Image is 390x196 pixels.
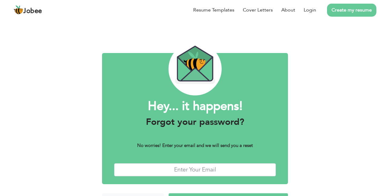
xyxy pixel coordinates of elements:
[137,142,253,148] b: No worries! Enter your email and we will send you a reset
[168,42,221,95] img: envelope_bee.png
[23,8,42,15] span: Jobee
[193,6,234,14] a: Resume Templates
[304,6,316,14] a: Login
[114,163,276,176] input: Enter Your Email
[114,98,276,114] h1: Hey... it happens!
[281,6,295,14] a: About
[14,5,23,15] img: jobee.io
[243,6,273,14] a: Cover Letters
[114,117,276,128] h3: Forgot your password?
[14,5,42,15] a: Jobee
[327,4,376,17] a: Create my resume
